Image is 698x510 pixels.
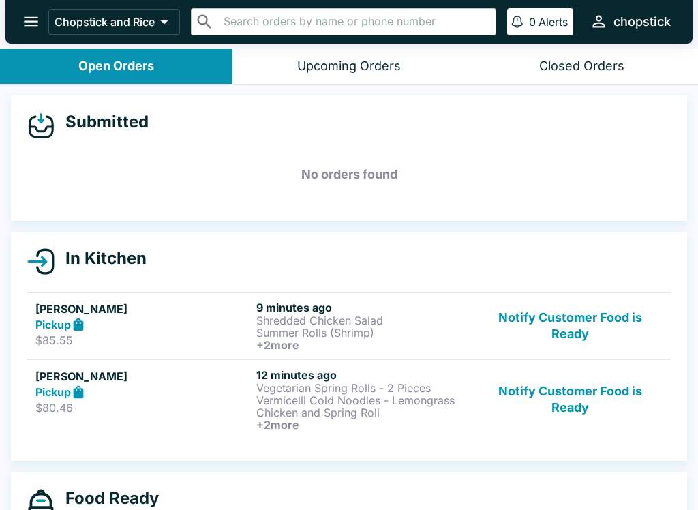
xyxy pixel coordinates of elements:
[256,394,472,419] p: Vermicelli Cold Noodles - Lemongrass Chicken and Spring Roll
[14,4,48,39] button: open drawer
[35,301,251,317] h5: [PERSON_NAME]
[78,59,154,74] div: Open Orders
[219,12,490,31] input: Search orders by name or phone number
[539,59,624,74] div: Closed Orders
[538,15,568,29] p: Alerts
[613,14,671,30] div: chopstick
[256,368,472,382] h6: 12 minutes ago
[256,301,472,314] h6: 9 minutes ago
[529,15,536,29] p: 0
[27,150,671,199] h5: No orders found
[55,488,159,509] h4: Food Ready
[55,112,149,132] h4: Submitted
[35,318,71,331] strong: Pickup
[27,292,671,359] a: [PERSON_NAME]Pickup$85.559 minutes agoShredded Chicken SaladSummer Rolls (Shrimp)+2moreNotify Cus...
[256,382,472,394] p: Vegetarian Spring Rolls - 2 Pieces
[256,314,472,327] p: Shredded Chicken Salad
[48,9,180,35] button: Chopstick and Rice
[584,7,676,36] button: chopstick
[55,248,147,269] h4: In Kitchen
[256,339,472,351] h6: + 2 more
[478,368,663,431] button: Notify Customer Food is Ready
[35,401,251,415] p: $80.46
[35,333,251,347] p: $85.55
[55,15,155,29] p: Chopstick and Rice
[297,59,401,74] div: Upcoming Orders
[35,385,71,399] strong: Pickup
[256,419,472,431] h6: + 2 more
[27,359,671,439] a: [PERSON_NAME]Pickup$80.4612 minutes agoVegetarian Spring Rolls - 2 PiecesVermicelli Cold Noodles ...
[35,368,251,385] h5: [PERSON_NAME]
[478,301,663,351] button: Notify Customer Food is Ready
[256,327,472,339] p: Summer Rolls (Shrimp)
